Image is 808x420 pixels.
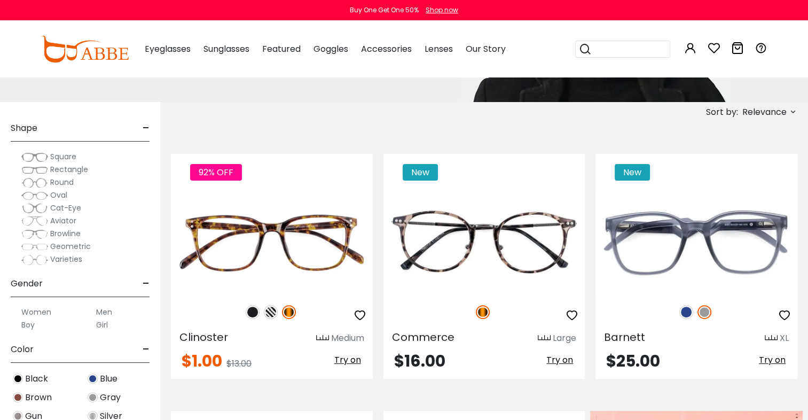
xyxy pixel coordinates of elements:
span: $25.00 [606,349,660,372]
img: Browline.png [21,229,48,239]
span: Oval [50,190,67,200]
span: Try on [546,354,573,366]
span: Brown [25,391,52,404]
span: Try on [759,354,786,366]
span: Rectangle [50,164,88,175]
img: Black [13,374,23,384]
span: Aviator [50,215,76,226]
span: Gray [100,391,121,404]
div: Medium [331,332,364,345]
img: Gray [88,392,98,402]
img: Brown [13,392,23,402]
span: Eyeglasses [145,43,191,55]
span: Goggles [313,43,348,55]
img: Blue [88,374,98,384]
img: Tortoise Clinoster - Plastic ,Universal Bridge Fit [171,192,373,293]
img: Cat-Eye.png [21,203,48,214]
span: - [143,115,150,141]
img: Round.png [21,177,48,188]
span: New [403,164,438,181]
span: - [143,271,150,297]
span: Try on [334,354,361,366]
img: Tortoise [282,305,296,319]
span: Clinoster [179,330,228,345]
span: Cat-Eye [50,203,81,213]
span: Blue [100,372,117,385]
img: Matte Black [246,305,260,319]
span: Geometric [50,241,91,252]
img: abbeglasses.com [41,36,129,63]
span: Round [50,177,74,188]
span: Accessories [361,43,412,55]
img: Oval.png [21,190,48,201]
a: Shop now [420,5,458,14]
img: Tortoise [476,305,490,319]
img: Blue [679,305,693,319]
span: Square [50,151,76,162]
span: Commerce [392,330,454,345]
span: Sunglasses [203,43,249,55]
label: Girl [96,318,108,331]
span: Browline [50,228,81,239]
span: Black [25,372,48,385]
img: Rectangle.png [21,165,48,175]
span: Featured [262,43,301,55]
img: Aviator.png [21,216,48,227]
img: Gray [697,305,711,319]
div: Large [553,332,576,345]
span: Our Story [466,43,506,55]
label: Boy [21,318,35,331]
img: Square.png [21,152,48,162]
span: Gender [11,271,43,297]
span: Color [11,337,34,362]
img: Geometric.png [21,242,48,252]
button: Try on [756,353,789,367]
span: $16.00 [394,349,445,372]
span: $13.00 [226,357,252,370]
span: Shape [11,115,37,141]
img: size ruler [765,335,778,343]
span: Sort by: [706,106,738,118]
span: Varieties [50,254,82,265]
label: Men [96,306,112,318]
span: Lenses [425,43,453,55]
span: Relevance [742,103,787,122]
img: size ruler [316,335,329,343]
img: Tortoise Commerce - TR ,Adjust Nose Pads [383,192,585,293]
span: 92% OFF [190,164,242,181]
span: - [143,337,150,362]
div: XL [780,332,789,345]
label: Women [21,306,51,318]
span: $1.00 [182,349,222,372]
div: Buy One Get One 50% [350,5,419,15]
span: New [615,164,650,181]
span: Barnett [604,330,645,345]
img: Gray Barnett - TR ,Universal Bridge Fit [595,192,797,293]
img: size ruler [538,335,551,343]
div: Shop now [426,5,458,15]
img: Varieties.png [21,254,48,266]
img: Pattern [264,305,278,319]
button: Try on [331,353,364,367]
button: Try on [543,353,576,367]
